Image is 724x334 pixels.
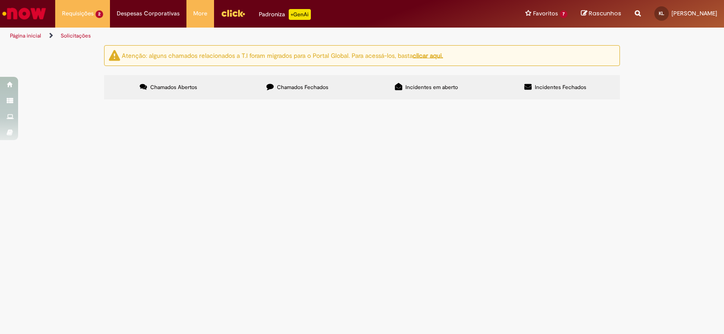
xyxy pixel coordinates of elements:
[7,28,476,44] ul: Trilhas de página
[61,32,91,39] a: Solicitações
[560,10,567,18] span: 7
[1,5,48,23] img: ServiceNow
[535,84,586,91] span: Incidentes Fechados
[672,9,717,17] span: [PERSON_NAME]
[259,9,311,20] div: Padroniza
[95,10,103,18] span: 2
[659,10,664,16] span: KL
[277,84,329,91] span: Chamados Fechados
[405,84,458,91] span: Incidentes em aberto
[289,9,311,20] p: +GenAi
[589,9,621,18] span: Rascunhos
[150,84,197,91] span: Chamados Abertos
[533,9,558,18] span: Favoritos
[122,51,443,59] ng-bind-html: Atenção: alguns chamados relacionados a T.I foram migrados para o Portal Global. Para acessá-los,...
[117,9,180,18] span: Despesas Corporativas
[413,51,443,59] a: clicar aqui.
[221,6,245,20] img: click_logo_yellow_360x200.png
[581,9,621,18] a: Rascunhos
[62,9,94,18] span: Requisições
[193,9,207,18] span: More
[10,32,41,39] a: Página inicial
